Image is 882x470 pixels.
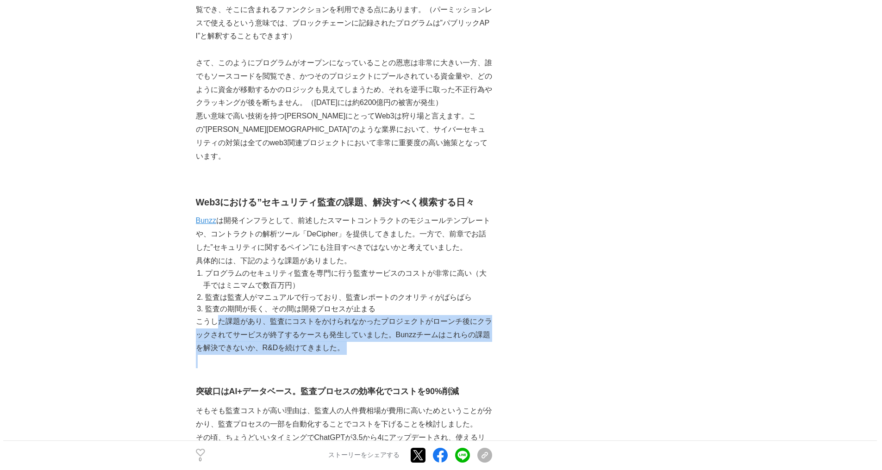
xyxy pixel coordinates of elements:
[196,110,492,163] p: 悪い意味で高い技術を持つ[PERSON_NAME]にとってWeb3は狩り場と言えます。この”[PERSON_NAME][DEMOGRAPHIC_DATA]”のような業界において、サイバーセキュリ...
[203,267,492,291] li: プログラムのセキュリティ監査を専門に行う監査サービスのコストが非常に高い（大手ではミニマムで数百万円）
[196,385,492,398] h3: 突破口はAI+データベース。監査プロセスの効率化でコストを90%削減
[196,254,492,268] p: 具体的には、下記のような課題がありました。
[196,195,492,210] h2: Web3における”セキュリティ監査の課題、解決すべく模索する日々
[196,315,492,355] p: こうした課題があり、監査にコストをかけられなかったプロジェクトがローンチ後にクラックされてサービスが終了するケースも発生していました。Bunzzチームはこれらの課題を解決できないか、R&Dを続け...
[196,404,492,431] p: そもそも監査コストが高い理由は、監査人の人件費相場が費用に高いためということが分かり、監査プロセスの一部を自動化することでコストを下げることを検討しました。
[328,451,400,460] p: ストーリーをシェアする
[196,216,216,224] a: Bunzz
[203,303,492,315] li: 監査の期間が長く、その間は開発プロセスが止まる
[196,458,205,462] p: 0
[196,56,492,110] p: さて、このようにプログラムがオープンになっていることの恩恵は非常に大きい一方、誰でもソースコードを閲覧でき、かつそのプロジェクトにプールされている資金量や、どのように資金が移動するかのロジックも...
[203,291,492,303] li: 監査は監査人がマニュアルで行っており、監査レポートのクオリティがばらばら
[196,214,492,254] p: は開発インフラとして、前述したスマートコントラクトのモジュールテンプレートや、コントラクトの解析ツール「DeCipher」を提供してきました。一方で、前章でお話した”セキュリティに関するペイン”...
